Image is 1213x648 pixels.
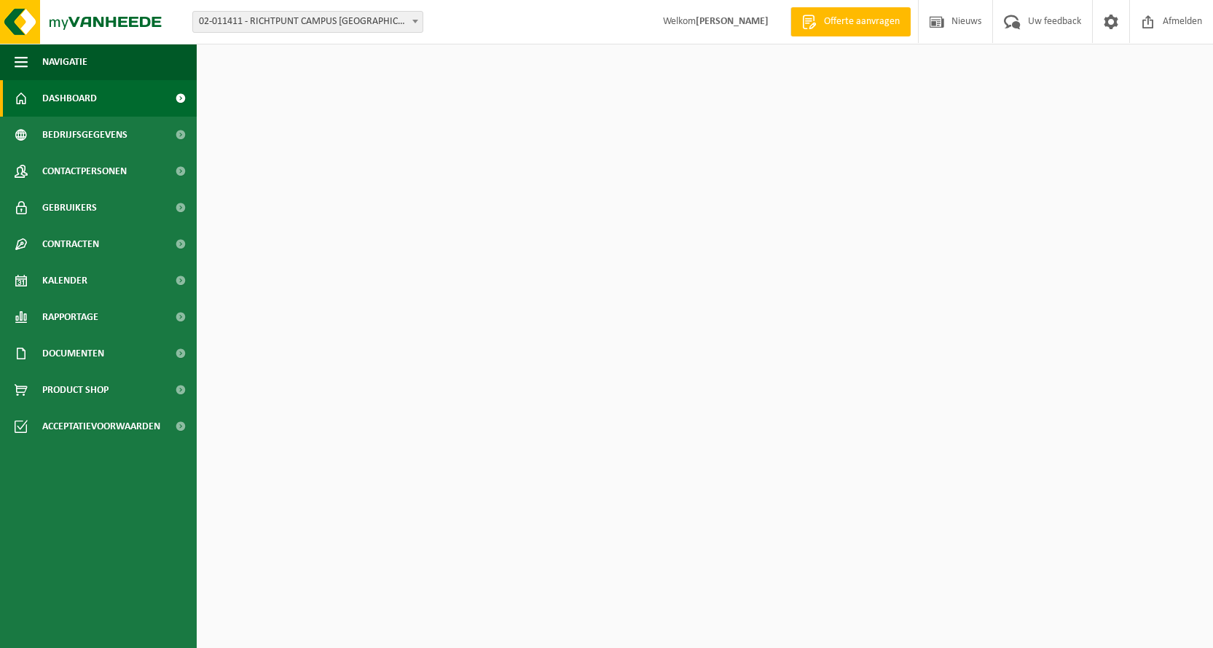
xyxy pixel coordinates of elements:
[42,80,97,117] span: Dashboard
[42,153,127,190] span: Contactpersonen
[42,117,127,153] span: Bedrijfsgegevens
[192,11,423,33] span: 02-011411 - RICHTPUNT CAMPUS EEKLO - EEKLO
[42,299,98,335] span: Rapportage
[820,15,903,29] span: Offerte aanvragen
[42,190,97,226] span: Gebruikers
[42,226,99,262] span: Contracten
[193,12,423,32] span: 02-011411 - RICHTPUNT CAMPUS EEKLO - EEKLO
[42,335,104,372] span: Documenten
[790,7,911,36] a: Offerte aanvragen
[42,262,87,299] span: Kalender
[42,408,160,445] span: Acceptatievoorwaarden
[42,372,109,408] span: Product Shop
[696,16,769,27] strong: [PERSON_NAME]
[42,44,87,80] span: Navigatie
